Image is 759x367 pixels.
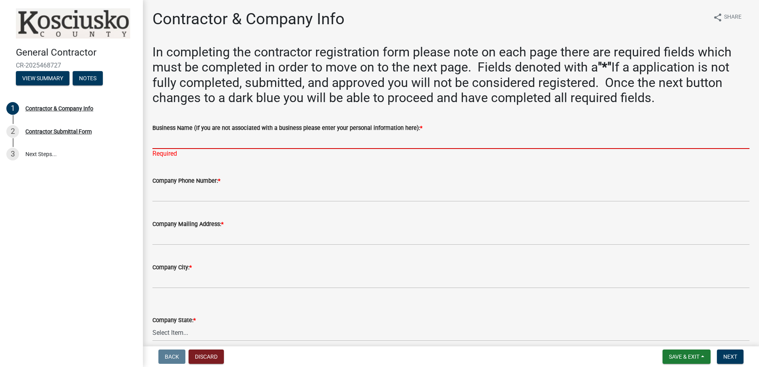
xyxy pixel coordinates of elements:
button: Back [158,350,185,364]
button: shareShare [707,10,748,25]
span: Share [724,13,742,22]
label: Company Phone Number: [152,178,220,184]
h4: General Contractor [16,47,137,58]
div: Required [152,149,749,158]
wm-modal-confirm: Summary [16,75,69,82]
div: 2 [6,125,19,138]
label: Business Name (If you are not associated with a business please enter your personal information h... [152,126,422,131]
h1: Contractor & Company Info [152,10,345,29]
div: 1 [6,102,19,115]
label: Company City: [152,265,192,270]
div: Contractor & Company Info [25,106,93,111]
button: Next [717,350,744,364]
h2: In completing the contractor registration form please note on each page there are required fields... [152,44,749,106]
div: 3 [6,148,19,160]
label: Company Mailing Address: [152,222,223,227]
i: share [713,13,722,22]
button: View Summary [16,71,69,85]
span: Back [165,353,179,360]
span: Save & Exit [669,353,699,360]
span: CR-2025468727 [16,62,127,69]
img: Kosciusko County, Indiana [16,8,130,39]
wm-modal-confirm: Notes [73,75,103,82]
button: Discard [189,350,224,364]
button: Notes [73,71,103,85]
label: Company State: [152,318,196,323]
button: Save & Exit [663,350,711,364]
div: Contractor Submittal Form [25,129,92,134]
span: Next [723,353,737,360]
